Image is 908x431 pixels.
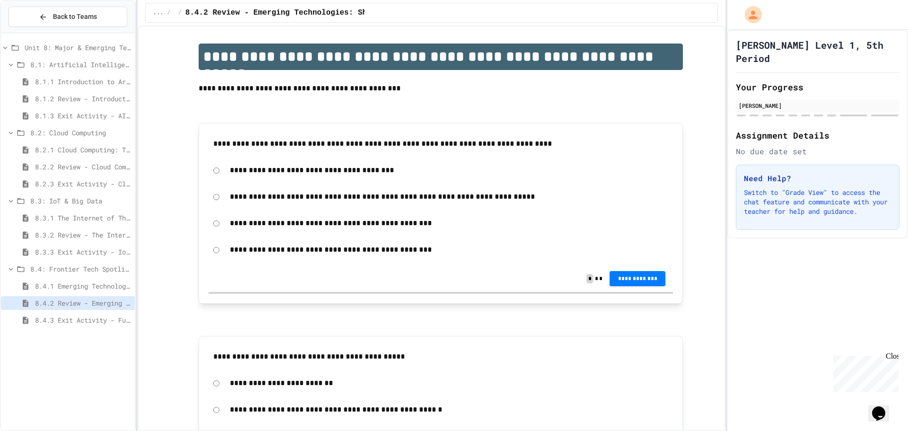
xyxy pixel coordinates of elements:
[744,173,891,184] h3: Need Help?
[736,146,899,157] div: No due date set
[736,38,899,65] h1: [PERSON_NAME] Level 1, 5th Period
[35,315,131,325] span: 8.4.3 Exit Activity - Future Tech Challenge
[735,4,764,26] div: My Account
[739,101,897,110] div: [PERSON_NAME]
[868,393,899,422] iframe: chat widget
[35,179,131,189] span: 8.2.3 Exit Activity - Cloud Service Detective
[35,145,131,155] span: 8.2.1 Cloud Computing: Transforming the Digital World
[35,230,131,240] span: 8.3.2 Review - The Internet of Things and Big Data
[744,188,891,216] p: Switch to "Grade View" to access the chat feature and communicate with your teacher for help and ...
[9,7,127,27] button: Back to Teams
[30,60,131,70] span: 8.1: Artificial Intelligence Basics
[4,4,65,60] div: Chat with us now!Close
[30,128,131,138] span: 8.2: Cloud Computing
[153,9,164,17] span: ...
[35,111,131,121] span: 8.1.3 Exit Activity - AI Detective
[35,77,131,87] span: 8.1.1 Introduction to Artificial Intelligence
[178,9,182,17] span: /
[30,264,131,274] span: 8.4: Frontier Tech Spotlight
[35,298,131,308] span: 8.4.2 Review - Emerging Technologies: Shaping Our Digital Future
[736,129,899,142] h2: Assignment Details
[30,196,131,206] span: 8.3: IoT & Big Data
[35,213,131,223] span: 8.3.1 The Internet of Things and Big Data: Our Connected Digital World
[35,94,131,104] span: 8.1.2 Review - Introduction to Artificial Intelligence
[35,162,131,172] span: 8.2.2 Review - Cloud Computing
[35,281,131,291] span: 8.4.1 Emerging Technologies: Shaping Our Digital Future
[167,9,170,17] span: /
[25,43,131,53] span: Unit 8: Major & Emerging Technologies
[736,80,899,94] h2: Your Progress
[53,12,97,22] span: Back to Teams
[829,352,899,392] iframe: chat widget
[35,247,131,257] span: 8.3.3 Exit Activity - IoT Data Detective Challenge
[185,7,476,18] span: 8.4.2 Review - Emerging Technologies: Shaping Our Digital Future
